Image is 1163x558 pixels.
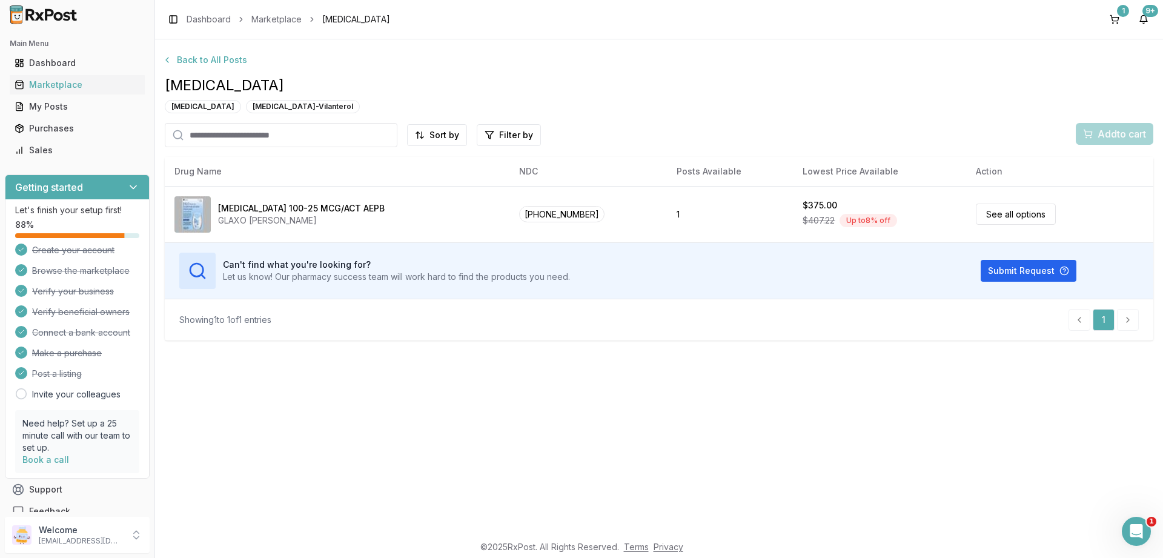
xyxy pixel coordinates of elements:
[251,13,302,25] a: Marketplace
[1134,10,1153,29] button: 9+
[1105,10,1124,29] button: 1
[803,199,837,211] div: $375.00
[165,157,509,186] th: Drug Name
[10,52,145,74] a: Dashboard
[15,101,140,113] div: My Posts
[165,100,241,113] div: [MEDICAL_DATA]
[223,271,570,283] p: Let us know! Our pharmacy success team will work hard to find the products you need.
[1093,309,1115,331] a: 1
[22,454,69,465] a: Book a call
[174,196,211,233] img: Breo Ellipta 100-25 MCG/ACT AEPB
[10,139,145,161] a: Sales
[223,259,570,271] h3: Can't find what you're looking for?
[15,180,83,194] h3: Getting started
[1142,5,1158,17] div: 9+
[15,219,34,231] span: 88 %
[39,536,123,546] p: [EMAIL_ADDRESS][DOMAIN_NAME]
[22,417,132,454] p: Need help? Set up a 25 minute call with our team to set up.
[5,53,150,73] button: Dashboard
[32,285,114,297] span: Verify your business
[5,75,150,95] button: Marketplace
[1147,517,1156,526] span: 1
[1117,5,1129,17] div: 1
[10,96,145,118] a: My Posts
[187,13,390,25] nav: breadcrumb
[322,13,390,25] span: [MEDICAL_DATA]
[15,204,139,216] p: Let's finish your setup first!
[519,206,605,222] span: [PHONE_NUMBER]
[32,327,130,339] span: Connect a bank account
[624,542,649,552] a: Terms
[10,74,145,96] a: Marketplace
[966,157,1153,186] th: Action
[499,129,533,141] span: Filter by
[793,157,966,186] th: Lowest Price Available
[12,525,31,545] img: User avatar
[32,347,102,359] span: Make a purchase
[981,260,1076,282] button: Submit Request
[407,124,467,146] button: Sort by
[246,100,360,113] div: [MEDICAL_DATA]-Vilanterol
[218,214,385,227] div: GLAXO [PERSON_NAME]
[218,202,385,214] div: [MEDICAL_DATA] 100-25 MCG/ACT AEPB
[155,49,254,71] button: Back to All Posts
[477,124,541,146] button: Filter by
[39,524,123,536] p: Welcome
[654,542,683,552] a: Privacy
[976,204,1056,225] a: See all options
[803,214,835,227] span: $407.22
[15,144,140,156] div: Sales
[840,214,897,227] div: Up to 8 % off
[667,186,794,242] td: 1
[1069,309,1139,331] nav: pagination
[15,122,140,135] div: Purchases
[1122,517,1151,546] iframe: Intercom live chat
[5,141,150,160] button: Sales
[5,97,150,116] button: My Posts
[15,57,140,69] div: Dashboard
[667,157,794,186] th: Posts Available
[187,13,231,25] a: Dashboard
[165,49,1153,71] a: Back to All Posts
[5,5,82,24] img: RxPost Logo
[179,314,271,326] div: Showing 1 to 1 of 1 entries
[5,479,150,500] button: Support
[5,500,150,522] button: Feedback
[429,129,459,141] span: Sort by
[15,79,140,91] div: Marketplace
[509,157,667,186] th: NDC
[10,118,145,139] a: Purchases
[29,505,70,517] span: Feedback
[5,119,150,138] button: Purchases
[32,244,114,256] span: Create your account
[32,368,82,380] span: Post a listing
[32,306,130,318] span: Verify beneficial owners
[32,265,130,277] span: Browse the marketplace
[32,388,121,400] a: Invite your colleagues
[10,39,145,48] h2: Main Menu
[165,76,1153,95] span: [MEDICAL_DATA]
